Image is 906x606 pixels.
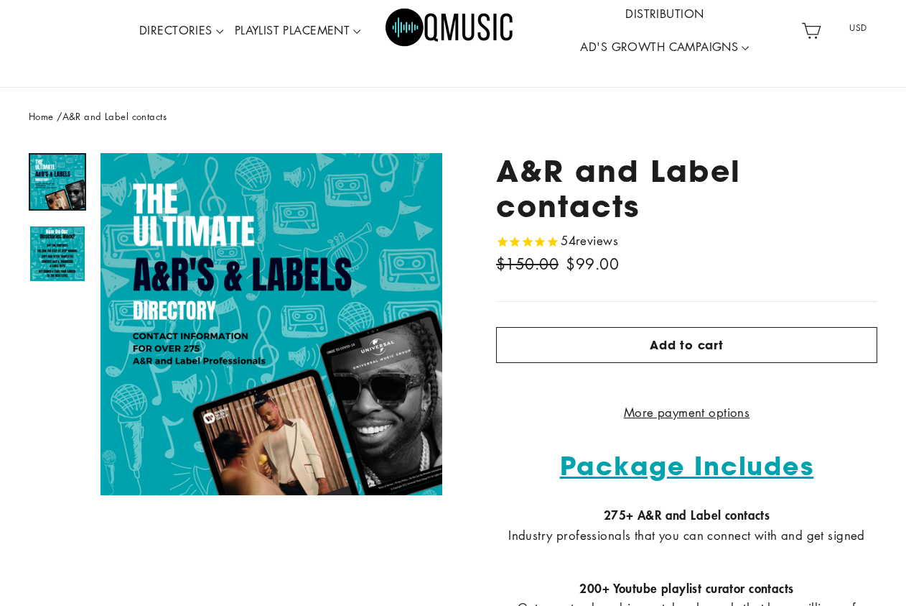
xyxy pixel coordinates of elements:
span: reviews [576,232,618,249]
span: Industry professionals that you can connect with and get signed [508,527,865,543]
span: USD [831,17,886,39]
span: / [57,109,62,123]
h1: A&R and Label contacts [496,153,877,224]
nav: breadcrumbs [29,109,877,124]
img: A&R and Label contacts [30,226,85,281]
span: Add to cart [650,337,724,353]
strong: Package Includes [560,449,814,482]
span: $99.00 [566,254,619,274]
strong: 275+ A&R and Label contacts [604,506,770,523]
span: 54 reviews [561,232,618,249]
span: Rated 4.9 out of 5 stars 54 reviews [496,231,618,252]
button: Add to cart [496,327,877,363]
img: A&R and Label contacts [30,155,85,209]
a: Home [29,109,54,123]
a: AD'S GROWTH CAMPAIGNS [574,31,755,64]
a: DIRECTORIES [134,14,229,47]
a: PLAYLIST PLACEMENT [229,14,367,47]
a: More payment options [496,403,877,422]
strong: 200+ Youtube playlist curator contacts [579,579,793,597]
span: $150.00 [496,254,559,274]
